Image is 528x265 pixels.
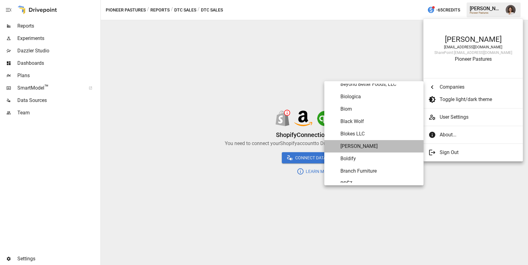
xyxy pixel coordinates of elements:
[340,180,419,187] span: BRĒZ
[340,93,419,100] span: Biologica
[440,83,518,91] span: Companies
[340,118,419,125] span: Black Wolf
[440,96,518,103] span: Toggle light/dark theme
[430,56,517,62] div: Pioneer Pastures
[340,143,419,150] span: [PERSON_NAME]
[340,81,419,88] span: Beyond Better Foods, LLC
[340,105,419,113] span: Biom
[430,45,517,49] div: [EMAIL_ADDRESS][DOMAIN_NAME]
[440,131,518,139] span: About...
[430,35,517,44] div: [PERSON_NAME]
[340,130,419,138] span: Blokes LLC
[440,149,518,156] span: Sign Out
[430,51,517,55] div: SharePoint: [EMAIL_ADDRESS][DOMAIN_NAME]
[340,155,419,162] span: Boldify
[440,113,518,121] span: User Settings
[340,167,419,175] span: Branch Furniture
